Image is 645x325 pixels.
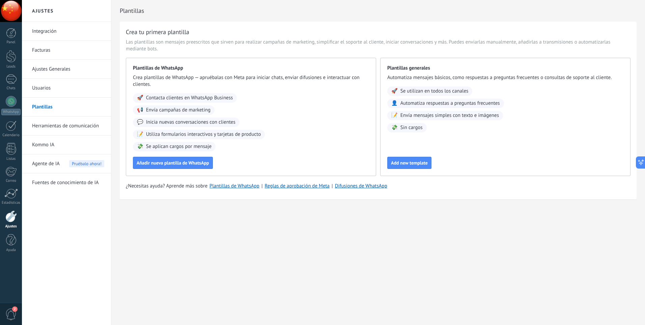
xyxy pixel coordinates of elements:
[265,183,330,189] a: Reglas de aprobación de Meta
[387,157,431,169] button: Add new template
[1,224,21,229] div: Ajustes
[1,40,21,45] div: Panel
[387,74,623,81] span: Automatiza mensajes básicos, como respuestas a preguntas frecuentes o consultas de soporte al cli...
[22,117,111,135] li: Herramientas de comunicación
[391,112,398,119] span: 📝
[12,306,18,312] span: 2
[391,100,398,107] span: 👤
[1,86,21,91] div: Chats
[32,173,104,192] a: Fuentes de conocimiento de IA
[137,119,143,126] span: 💬
[22,22,111,41] li: Integración
[1,201,21,205] div: Estadísticas
[146,107,211,114] span: Envía campañas de marketing
[126,28,189,36] h3: Crea tu primera plantilla
[1,65,21,69] div: Leads
[137,107,143,114] span: 📢
[32,135,104,154] a: Kommo IA
[32,98,104,117] a: Plantillas
[120,4,637,18] h2: Plantillas
[400,88,469,95] span: Se utilizan en todos los canales
[126,183,207,190] span: ¿Necesitas ayuda? Aprende más sobre
[22,60,111,79] li: Ajustes Generales
[146,131,261,138] span: Utiliza formularios interactivos y tarjetas de producto
[400,100,500,107] span: Automatiza respuestas a preguntas frecuentes
[133,157,213,169] button: Añadir nueva plantilla de WhatsApp
[32,22,104,41] a: Integración
[133,65,369,72] span: Plantillas de WhatsApp
[209,183,259,189] a: Plantillas de WhatsApp
[133,74,369,88] span: Crea plantillas de WhatsApp — apruébalas con Meta para iniciar chats, enviar difusiones e interac...
[22,98,111,117] li: Plantillas
[32,154,104,173] a: Agente de IAPruébalo ahora!
[22,135,111,154] li: Kommo IA
[22,154,111,173] li: Agente de IA
[126,183,630,190] div: | |
[32,79,104,98] a: Usuarios
[391,88,398,95] span: 🚀
[1,248,21,252] div: Ayuda
[137,143,143,150] span: 💸
[32,41,104,60] a: Facturas
[126,39,630,52] span: Las plantillas son mensajes preescritos que sirven para realizar campañas de marketing, simplific...
[400,112,499,119] span: Envía mensajes simples con texto e imágenes
[146,143,212,150] span: Se aplican cargos por mensaje
[146,119,235,126] span: Inicia nuevas conversaciones con clientes
[69,160,104,167] span: Pruébalo ahora!
[22,41,111,60] li: Facturas
[1,179,21,183] div: Correo
[1,133,21,137] div: Calendario
[32,117,104,135] a: Herramientas de comunicación
[137,160,209,165] span: Añadir nueva plantilla de WhatsApp
[1,109,21,115] div: WhatsApp
[137,131,143,138] span: 📝
[137,95,143,101] span: 🚀
[146,95,233,101] span: Contacta clientes en WhatsApp Business
[400,124,423,131] span: Sin cargos
[32,60,104,79] a: Ajustes Generales
[391,160,428,165] span: Add new template
[22,173,111,192] li: Fuentes de conocimiento de IA
[391,124,398,131] span: 💸
[1,157,21,161] div: Listas
[22,79,111,98] li: Usuarios
[335,183,387,189] a: Difusiones de WhatsApp
[32,154,60,173] span: Agente de IA
[387,65,623,72] span: Plantillas generales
